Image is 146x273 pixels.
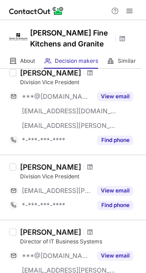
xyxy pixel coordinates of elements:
[97,201,133,210] button: Reveal Button
[20,57,35,65] span: About
[20,78,141,86] div: Division Vice President
[20,172,141,181] div: Division Vice President
[22,107,117,115] span: [EMAIL_ADDRESS][DOMAIN_NAME]
[118,57,136,65] span: Similar
[22,252,92,260] span: ***@[DOMAIN_NAME]
[9,5,64,16] img: ContactOut v5.3.10
[20,162,81,172] div: [PERSON_NAME]
[97,92,133,101] button: Reveal Button
[20,227,81,237] div: [PERSON_NAME]
[22,92,92,101] span: ***@[DOMAIN_NAME]
[22,121,117,130] span: [EMAIL_ADDRESS][PERSON_NAME][DOMAIN_NAME]
[20,68,81,77] div: [PERSON_NAME]
[55,57,98,65] span: Decision makers
[22,187,92,195] span: [EMAIL_ADDRESS][PERSON_NAME][DOMAIN_NAME]
[9,28,27,46] img: 239d5a153846451ba5990be4b6dbd2e9
[97,251,133,260] button: Reveal Button
[20,238,141,246] div: Director of IT Business Systems
[30,27,112,49] h1: [PERSON_NAME] Fine Kitchens and Granite
[97,136,133,145] button: Reveal Button
[97,186,133,195] button: Reveal Button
